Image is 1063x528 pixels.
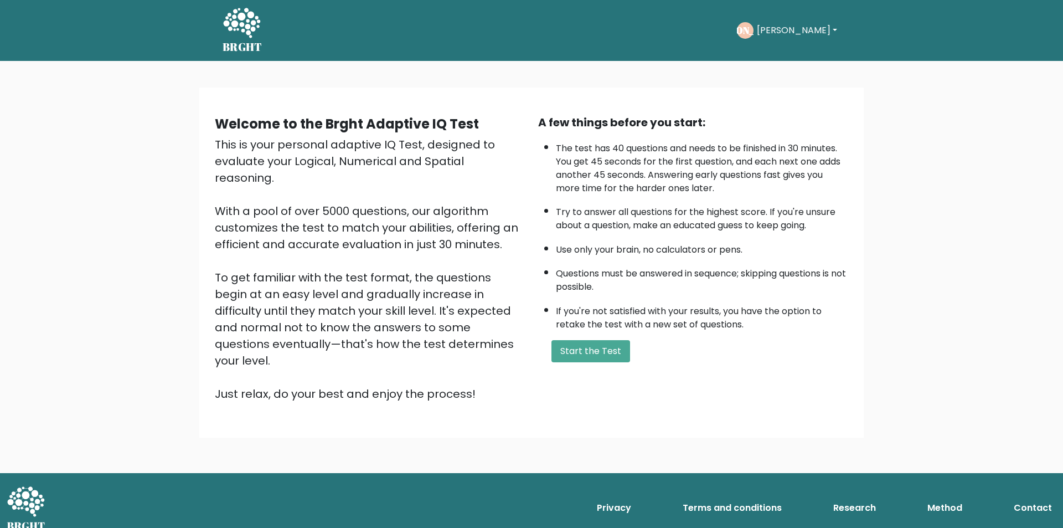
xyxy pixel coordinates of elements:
[678,497,786,519] a: Terms and conditions
[223,40,262,54] h5: BRGHT
[215,136,525,402] div: This is your personal adaptive IQ Test, designed to evaluate your Logical, Numerical and Spatial ...
[538,114,848,131] div: A few things before you start:
[215,115,479,133] b: Welcome to the Brght Adaptive IQ Test
[556,262,848,294] li: Questions must be answered in sequence; skipping questions is not possible.
[223,4,262,57] a: BRGHT
[708,24,782,37] text: [PERSON_NAME]
[754,23,840,38] button: [PERSON_NAME]
[1009,497,1056,519] a: Contact
[829,497,880,519] a: Research
[556,299,848,331] li: If you're not satisfied with your results, you have the option to retake the test with a new set ...
[551,340,630,362] button: Start the Test
[556,238,848,257] li: Use only your brain, no calculators or pens.
[592,497,636,519] a: Privacy
[923,497,967,519] a: Method
[556,200,848,232] li: Try to answer all questions for the highest score. If you're unsure about a question, make an edu...
[556,136,848,195] li: The test has 40 questions and needs to be finished in 30 minutes. You get 45 seconds for the firs...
